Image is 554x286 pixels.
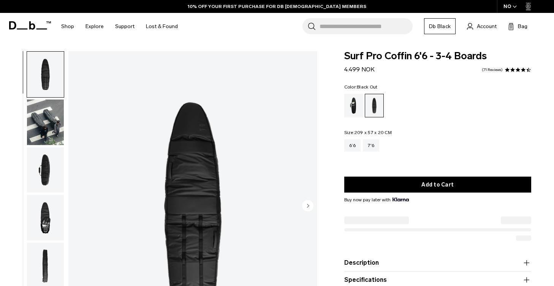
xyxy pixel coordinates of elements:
a: 71 reviews [482,68,503,72]
a: 10% OFF YOUR FIRST PURCHASE FOR DB [DEMOGRAPHIC_DATA] MEMBERS [188,3,366,10]
a: Lost & Found [146,13,178,40]
span: Black Out [357,84,377,90]
legend: Color: [344,85,378,89]
span: Buy now pay later with [344,196,409,203]
span: 209 x 57 x 20 CM [355,130,392,135]
button: Next slide [302,200,313,213]
span: Bag [518,22,527,30]
a: 6’6 [344,139,361,152]
img: Surf Pro Coffin 6'6 - 3-4 Boards [27,147,64,193]
button: Surf Pro Coffin 6'6 - 3-4 Boards [27,51,64,98]
span: Surf Pro Coffin 6'6 - 3-4 Boards [344,51,531,61]
a: Black Out [365,94,384,117]
a: 7'6 [363,139,379,152]
button: Add to Cart [344,177,531,193]
img: Surf Pro Coffin 6'6 - 3-4 Boards [27,195,64,240]
span: 4.499 NOK [344,66,375,73]
img: Surf Pro Coffin 6'6 - 3-4 Boards [27,52,64,97]
img: Surf Pro Coffin 6'6 - 3-4 Boards [27,100,64,145]
a: Db Black [424,18,456,34]
a: Db x New Amsterdam Surf Association [344,94,363,117]
a: Explore [85,13,104,40]
img: {"height" => 20, "alt" => "Klarna"} [393,198,409,201]
a: Account [467,22,497,31]
button: Surf Pro Coffin 6'6 - 3-4 Boards [27,99,64,145]
a: Shop [61,13,74,40]
button: Description [344,258,531,267]
button: Bag [508,22,527,31]
legend: Size: [344,130,392,135]
a: Support [115,13,135,40]
span: Account [477,22,497,30]
button: Specifications [344,275,531,284]
nav: Main Navigation [55,13,184,40]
